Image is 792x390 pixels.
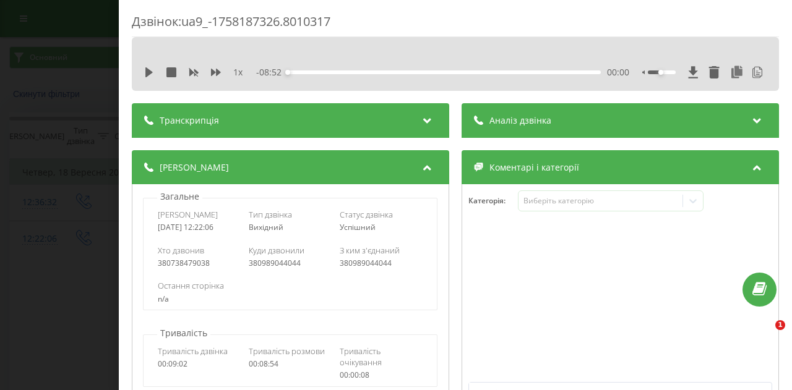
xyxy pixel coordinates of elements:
[285,70,290,75] div: Accessibility label
[340,245,400,256] span: З ким з'єднаний
[249,360,332,368] div: 00:08:54
[658,70,663,75] div: Accessibility label
[523,196,678,206] div: Виберіть категорію
[750,320,780,350] iframe: Intercom live chat
[160,161,229,174] span: [PERSON_NAME]
[249,245,304,256] span: Куди дзвонили
[340,259,423,268] div: 380989044044
[468,197,518,205] h4: Категорія :
[158,345,228,357] span: Тривалість дзвінка
[158,259,241,268] div: 380738479038
[775,320,785,330] span: 1
[249,222,283,232] span: Вихідний
[340,222,376,232] span: Успішний
[157,327,210,339] p: Тривалість
[233,66,243,78] span: 1 x
[158,360,241,368] div: 00:09:02
[249,209,292,220] span: Тип дзвінка
[160,114,219,127] span: Транскрипція
[340,209,393,220] span: Статус дзвінка
[607,66,629,78] span: 00:00
[489,114,551,127] span: Аналіз дзвінка
[489,161,579,174] span: Коментарі і категорії
[158,280,224,291] span: Остання сторінка
[249,259,332,268] div: 380989044044
[158,223,241,232] div: [DATE] 12:22:06
[158,209,218,220] span: [PERSON_NAME]
[157,190,202,203] p: Загальне
[340,371,423,379] div: 00:00:08
[340,345,423,368] span: Тривалість очікування
[158,245,204,256] span: Хто дзвонив
[249,345,325,357] span: Тривалість розмови
[158,295,423,303] div: n/a
[132,13,779,37] div: Дзвінок : ua9_-1758187326.8010317
[256,66,288,78] span: - 08:52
